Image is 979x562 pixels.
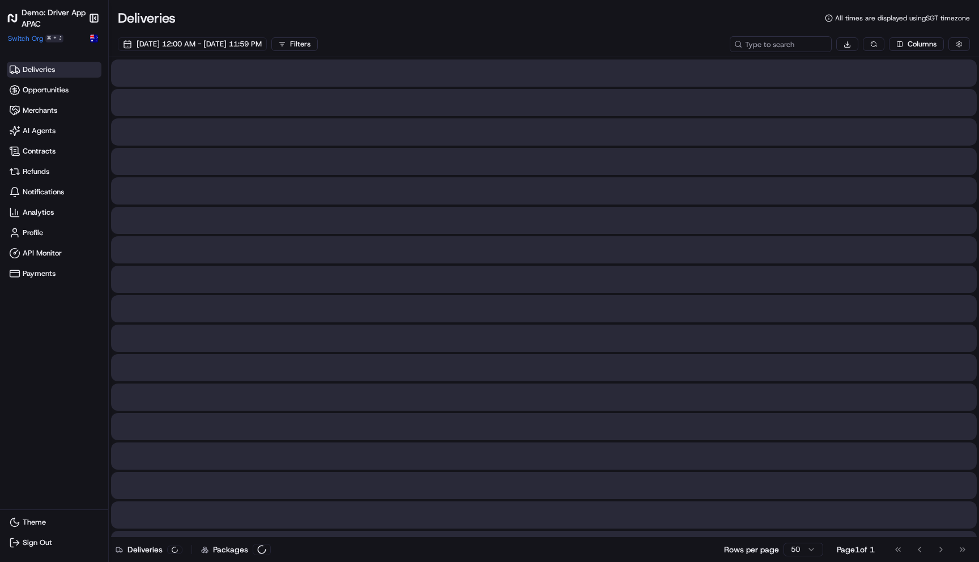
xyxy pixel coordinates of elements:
h1: Demo: Driver App APAC [22,7,86,29]
a: Contracts [7,143,101,159]
div: Filters [290,39,310,49]
a: Demo: Driver App APAC [7,7,86,29]
span: Deliveries [23,65,55,75]
button: Refresh [863,37,884,51]
span: Opportunities [23,85,69,95]
a: Analytics [7,205,101,220]
span: Payments [23,269,56,279]
span: [DATE] 12:00 AM - [DATE] 11:59 PM [137,39,262,49]
span: Analytics [23,207,54,218]
input: Type to search [730,36,832,52]
a: Notifications [7,184,101,200]
img: Flag of au [90,35,98,42]
button: Theme [7,514,101,530]
span: Switch Org [8,34,43,43]
button: [DATE] 12:00 AM - [DATE] 11:59 PM [118,37,267,51]
span: Contracts [23,146,56,156]
span: Notifications [23,187,64,197]
div: Deliveries [116,544,182,555]
a: Refunds [7,164,101,180]
a: API Monitor [7,245,101,261]
span: AI Agents [23,126,56,136]
a: Payments [7,266,101,282]
button: Filters [271,37,318,51]
button: Sign Out [7,535,101,551]
a: Deliveries [7,62,101,78]
span: API Monitor [23,248,62,258]
span: Theme [23,517,46,527]
a: Profile [7,225,101,241]
span: Columns [908,39,937,49]
h1: Deliveries [118,9,176,27]
p: Rows per page [724,544,779,555]
button: Columns [889,37,944,51]
span: All times are displayed using SGT timezone [835,14,970,23]
div: Page 1 of 1 [837,544,875,555]
button: Switch Org⌘+J [8,34,63,43]
span: Profile [23,228,43,238]
a: Merchants [7,103,101,118]
a: AI Agents [7,123,101,139]
div: Packages [201,544,271,555]
a: Opportunities [7,82,101,98]
span: Merchants [23,105,57,116]
span: Sign Out [23,538,52,548]
span: Refunds [23,167,49,177]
